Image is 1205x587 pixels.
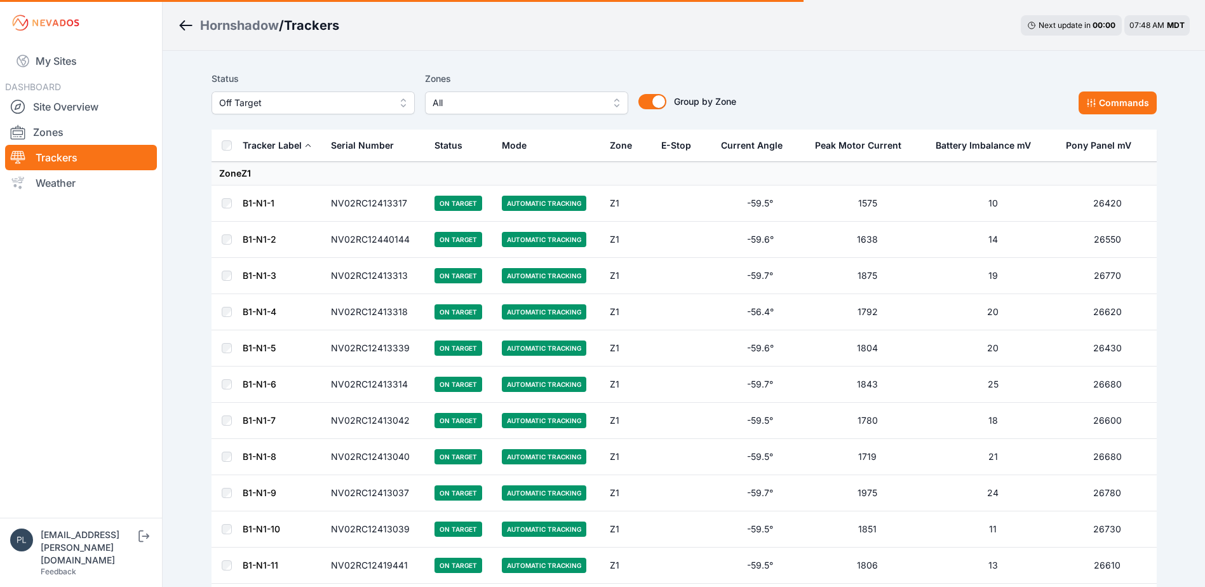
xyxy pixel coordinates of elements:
[243,198,274,208] a: B1-N1-1
[602,367,654,403] td: Z1
[1058,222,1156,258] td: 26550
[243,234,276,245] a: B1-N1-2
[434,522,482,537] span: On Target
[602,548,654,584] td: Z1
[502,341,586,356] span: Automatic Tracking
[5,46,157,76] a: My Sites
[807,367,928,403] td: 1843
[41,529,136,567] div: [EMAIL_ADDRESS][PERSON_NAME][DOMAIN_NAME]
[434,139,462,152] div: Status
[502,196,586,211] span: Automatic Tracking
[807,222,928,258] td: 1638
[5,81,61,92] span: DASHBOARD
[243,306,276,317] a: B1-N1-4
[434,413,482,428] span: On Target
[928,222,1058,258] td: 14
[243,415,276,426] a: B1-N1-7
[928,403,1058,439] td: 18
[713,511,807,548] td: -59.5°
[602,403,654,439] td: Z1
[936,139,1031,152] div: Battery Imbalance mV
[212,71,415,86] label: Status
[713,548,807,584] td: -59.5°
[713,258,807,294] td: -59.7°
[661,130,701,161] button: E-Stop
[434,485,482,501] span: On Target
[243,379,276,389] a: B1-N1-6
[502,268,586,283] span: Automatic Tracking
[243,487,276,498] a: B1-N1-9
[200,17,279,34] div: Hornshadow
[674,96,736,107] span: Group by Zone
[713,330,807,367] td: -59.6°
[10,13,81,33] img: Nevados
[928,439,1058,475] td: 21
[807,403,928,439] td: 1780
[323,330,427,367] td: NV02RC12413339
[434,304,482,320] span: On Target
[713,222,807,258] td: -59.6°
[178,9,339,42] nav: Breadcrumb
[425,91,628,114] button: All
[713,439,807,475] td: -59.5°
[243,523,280,534] a: B1-N1-10
[807,475,928,511] td: 1975
[5,94,157,119] a: Site Overview
[815,130,912,161] button: Peak Motor Current
[807,548,928,584] td: 1806
[602,258,654,294] td: Z1
[279,17,284,34] span: /
[928,258,1058,294] td: 19
[434,130,473,161] button: Status
[434,377,482,392] span: On Target
[602,330,654,367] td: Z1
[1058,186,1156,222] td: 26420
[928,186,1058,222] td: 10
[602,439,654,475] td: Z1
[5,145,157,170] a: Trackers
[502,522,586,537] span: Automatic Tracking
[713,403,807,439] td: -59.5°
[713,367,807,403] td: -59.7°
[502,130,537,161] button: Mode
[602,294,654,330] td: Z1
[502,449,586,464] span: Automatic Tracking
[323,186,427,222] td: NV02RC12413317
[928,367,1058,403] td: 25
[928,511,1058,548] td: 11
[323,475,427,511] td: NV02RC12413037
[807,330,928,367] td: 1804
[936,130,1041,161] button: Battery Imbalance mV
[502,558,586,573] span: Automatic Tracking
[602,475,654,511] td: Z1
[434,341,482,356] span: On Target
[1129,20,1164,30] span: 07:48 AM
[219,95,389,111] span: Off Target
[434,196,482,211] span: On Target
[434,558,482,573] span: On Target
[331,130,404,161] button: Serial Number
[602,511,654,548] td: Z1
[1058,511,1156,548] td: 26730
[5,170,157,196] a: Weather
[434,449,482,464] span: On Target
[1167,20,1185,30] span: MDT
[1058,330,1156,367] td: 26430
[928,294,1058,330] td: 20
[1058,258,1156,294] td: 26770
[425,71,628,86] label: Zones
[243,139,302,152] div: Tracker Label
[323,294,427,330] td: NV02RC12413318
[243,451,276,462] a: B1-N1-8
[928,330,1058,367] td: 20
[243,342,276,353] a: B1-N1-5
[602,186,654,222] td: Z1
[610,139,632,152] div: Zone
[928,548,1058,584] td: 13
[1066,139,1131,152] div: Pony Panel mV
[1039,20,1091,30] span: Next update in
[713,294,807,330] td: -56.4°
[212,91,415,114] button: Off Target
[212,162,1157,186] td: Zone Z1
[721,139,783,152] div: Current Angle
